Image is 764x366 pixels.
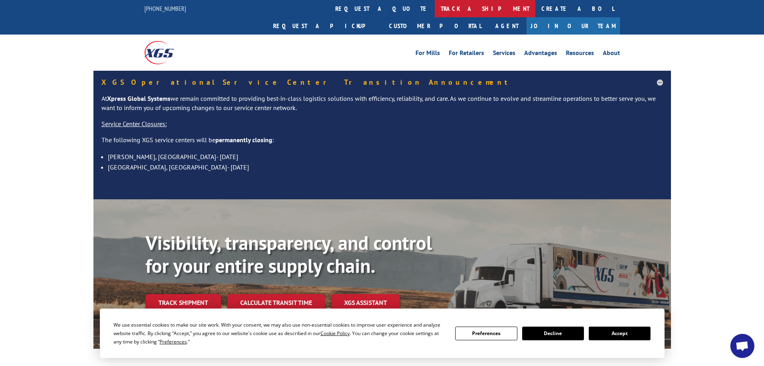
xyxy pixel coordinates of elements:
[730,334,754,358] a: Open chat
[455,327,517,340] button: Preferences
[383,17,487,35] a: Customer Portal
[267,17,383,35] a: Request a pickup
[487,17,527,35] a: Agent
[449,50,484,59] a: For Retailers
[100,309,665,358] div: Cookie Consent Prompt
[589,327,651,340] button: Accept
[107,94,170,102] strong: Xpress Global Systems
[603,50,620,59] a: About
[146,230,432,278] b: Visibility, transparency, and control for your entire supply chain.
[522,327,584,340] button: Decline
[108,151,663,162] li: [PERSON_NAME], [GEOGRAPHIC_DATA]- [DATE]
[493,50,515,59] a: Services
[101,120,167,128] u: Service Center Closures:
[524,50,557,59] a: Advantages
[566,50,594,59] a: Resources
[144,4,186,12] a: [PHONE_NUMBER]
[320,330,350,337] span: Cookie Policy
[101,94,663,120] p: At we remain committed to providing best-in-class logistics solutions with efficiency, reliabilit...
[331,294,400,311] a: XGS ASSISTANT
[160,338,187,345] span: Preferences
[101,79,663,86] h5: XGS Operational Service Center Transition Announcement
[527,17,620,35] a: Join Our Team
[113,321,446,346] div: We use essential cookies to make our site work. With your consent, we may also use non-essential ...
[215,136,272,144] strong: permanently closing
[101,135,663,151] p: The following XGS service centers will be :
[108,162,663,172] li: [GEOGRAPHIC_DATA], [GEOGRAPHIC_DATA]- [DATE]
[227,294,325,311] a: Calculate transit time
[415,50,440,59] a: For Mills
[146,294,221,311] a: Track shipment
